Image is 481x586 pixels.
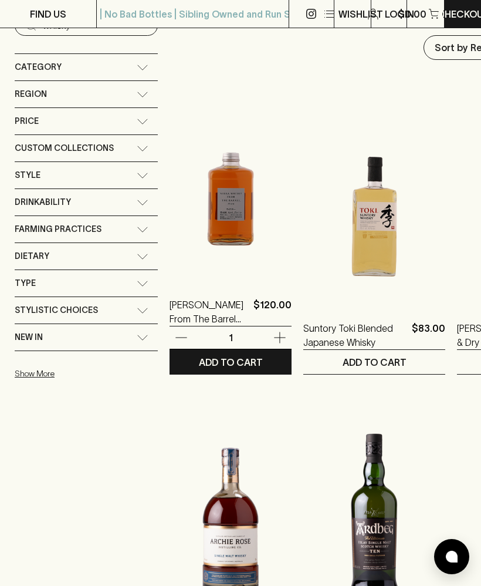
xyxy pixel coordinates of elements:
a: [PERSON_NAME] From The Barrel Blended Japanese Whisky [170,298,249,326]
p: Login [385,7,414,21]
span: Stylistic Choices [15,303,98,318]
img: Nikka Whisky From The Barrel Blended Japanese Whisky [170,75,292,280]
p: $120.00 [253,298,292,326]
div: Price [15,108,158,134]
p: ADD TO CART [343,355,407,369]
div: Region [15,81,158,107]
div: Custom Collections [15,135,158,161]
span: Dietary [15,249,49,264]
img: bubble-icon [446,551,458,563]
span: Category [15,60,62,75]
div: Farming Practices [15,216,158,243]
p: Wishlist [338,7,383,21]
button: ADD TO CART [170,350,292,374]
div: New In [15,324,158,351]
span: Style [15,168,40,183]
p: $83.00 [412,321,445,349]
div: Category [15,54,158,80]
p: ADD TO CART [199,355,263,369]
button: Show More [15,362,168,386]
div: Type [15,270,158,297]
img: Suntory Toki Blended Japanese Whisky [303,98,445,304]
div: Stylistic Choices [15,297,158,324]
span: Custom Collections [15,141,114,156]
div: Dietary [15,243,158,270]
button: ADD TO CART [303,350,445,374]
p: 1 [216,331,245,344]
a: Suntory Toki Blended Japanese Whisky [303,321,407,349]
p: FIND US [30,7,66,21]
span: New In [15,330,43,345]
span: Region [15,87,47,102]
span: Price [15,114,39,129]
span: Farming Practices [15,222,101,237]
span: Drinkability [15,195,71,210]
span: Type [15,276,36,291]
div: Style [15,162,158,188]
p: $0.00 [398,7,426,21]
div: Drinkability [15,189,158,215]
